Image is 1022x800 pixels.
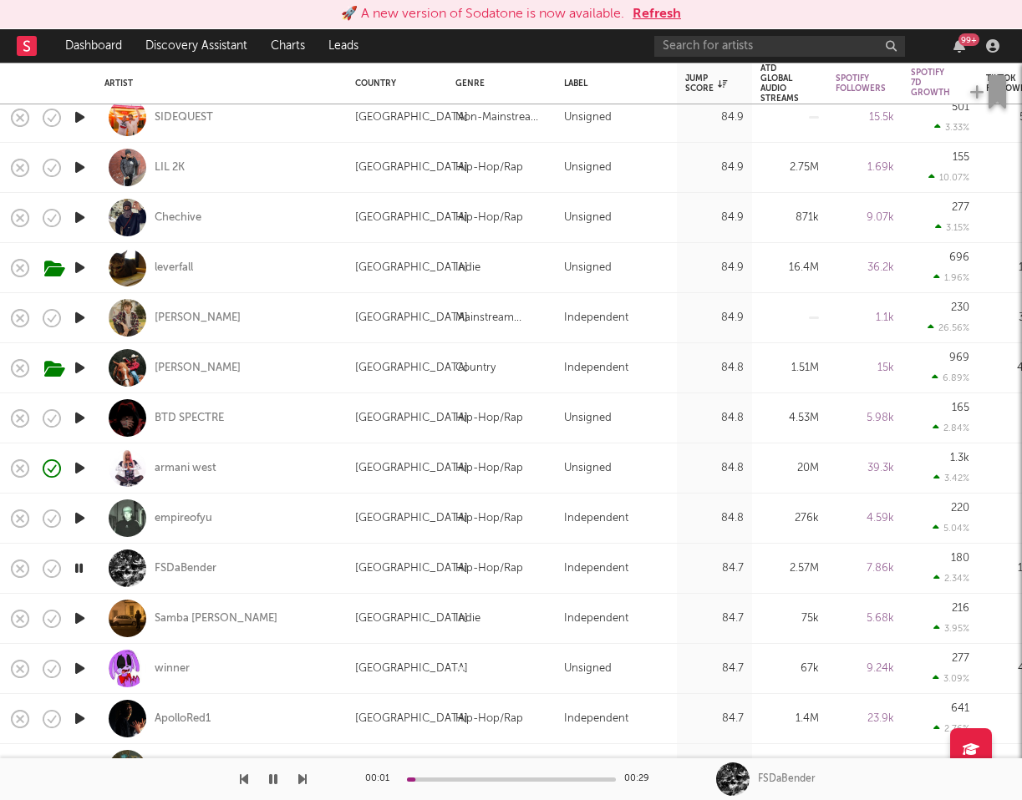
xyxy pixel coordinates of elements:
[933,423,969,433] div: 2.84 %
[949,352,969,363] div: 969
[951,553,969,564] div: 180
[933,723,969,734] div: 2.76 %
[760,358,819,378] div: 1.51M
[455,158,523,178] div: Hip-Hop/Rap
[685,358,744,378] div: 84.8
[935,222,969,233] div: 3.15 %
[953,152,969,163] div: 155
[836,509,894,529] div: 4.59k
[685,559,744,579] div: 84.7
[455,559,523,579] div: Hip-Hop/Rap
[355,208,468,228] div: [GEOGRAPHIC_DATA]
[155,361,241,376] a: [PERSON_NAME]
[155,210,201,225] div: Chechive
[155,311,241,326] a: [PERSON_NAME]
[933,473,969,484] div: 3.42 %
[685,158,744,178] div: 84.9
[455,458,523,478] div: Hip-Hop/Rap
[933,523,969,534] div: 5.04 %
[836,358,894,378] div: 15k
[624,769,658,789] div: 00:29
[564,458,612,478] div: Unsigned
[564,308,628,328] div: Independent
[836,609,894,629] div: 5.68k
[633,4,681,24] button: Refresh
[760,659,819,679] div: 67k
[355,458,468,478] div: [GEOGRAPHIC_DATA]
[455,609,480,629] div: Indie
[317,29,370,63] a: Leads
[928,322,969,333] div: 26.56 %
[455,208,523,228] div: Hip-Hop/Rap
[564,709,628,729] div: Independent
[104,78,330,89] div: Artist
[355,358,468,378] div: [GEOGRAPHIC_DATA]
[933,673,969,684] div: 3.09 %
[760,208,819,228] div: 871k
[564,559,628,579] div: Independent
[685,108,744,128] div: 84.9
[911,68,950,98] div: Spotify 7D Growth
[933,573,969,584] div: 2.34 %
[455,308,547,328] div: Mainstream Electronic
[685,258,744,278] div: 84.9
[564,659,612,679] div: Unsigned
[355,659,468,679] div: [GEOGRAPHIC_DATA]
[685,509,744,529] div: 84.8
[155,160,185,175] a: LIL 2K
[933,272,969,283] div: 1.96 %
[760,509,819,529] div: 276k
[455,78,539,89] div: Genre
[155,561,216,576] a: FSDaBender
[564,78,660,89] div: Label
[950,453,969,463] div: 1.3k
[155,611,277,626] a: Samba [PERSON_NAME]
[355,308,468,328] div: [GEOGRAPHIC_DATA]
[155,511,212,526] a: empireofyu
[564,108,612,128] div: Unsigned
[564,358,628,378] div: Independent
[760,258,819,278] div: 16.4M
[155,261,193,276] a: leverfall
[685,308,744,328] div: 84.9
[951,503,969,514] div: 220
[836,208,894,228] div: 9.07k
[155,461,216,476] div: armani west
[760,709,819,729] div: 1.4M
[928,172,969,183] div: 10.07 %
[355,609,468,629] div: [GEOGRAPHIC_DATA]
[355,78,430,89] div: Country
[952,403,969,413] div: 165
[836,458,894,478] div: 39.3k
[953,39,965,53] button: 99+
[134,29,259,63] a: Discovery Assistant
[951,302,969,313] div: 230
[836,108,894,128] div: 15.5k
[355,108,468,128] div: [GEOGRAPHIC_DATA]
[760,63,799,104] div: ATD Global Audio Streams
[355,408,468,428] div: [GEOGRAPHIC_DATA]
[455,358,496,378] div: Country
[951,703,969,714] div: 641
[685,609,744,629] div: 84.7
[836,158,894,178] div: 1.69k
[155,110,213,125] a: SIDEQUEST
[760,158,819,178] div: 2.75M
[564,408,612,428] div: Unsigned
[760,559,819,579] div: 2.57M
[836,258,894,278] div: 36.2k
[836,659,894,679] div: 9.24k
[836,408,894,428] div: 5.98k
[365,769,399,789] div: 00:01
[836,308,894,328] div: 1.1k
[685,208,744,228] div: 84.9
[836,709,894,729] div: 23.9k
[155,711,211,727] a: ApolloRed1
[355,158,468,178] div: [GEOGRAPHIC_DATA]
[155,411,224,426] a: BTD SPECTRE
[355,258,468,278] div: [GEOGRAPHIC_DATA]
